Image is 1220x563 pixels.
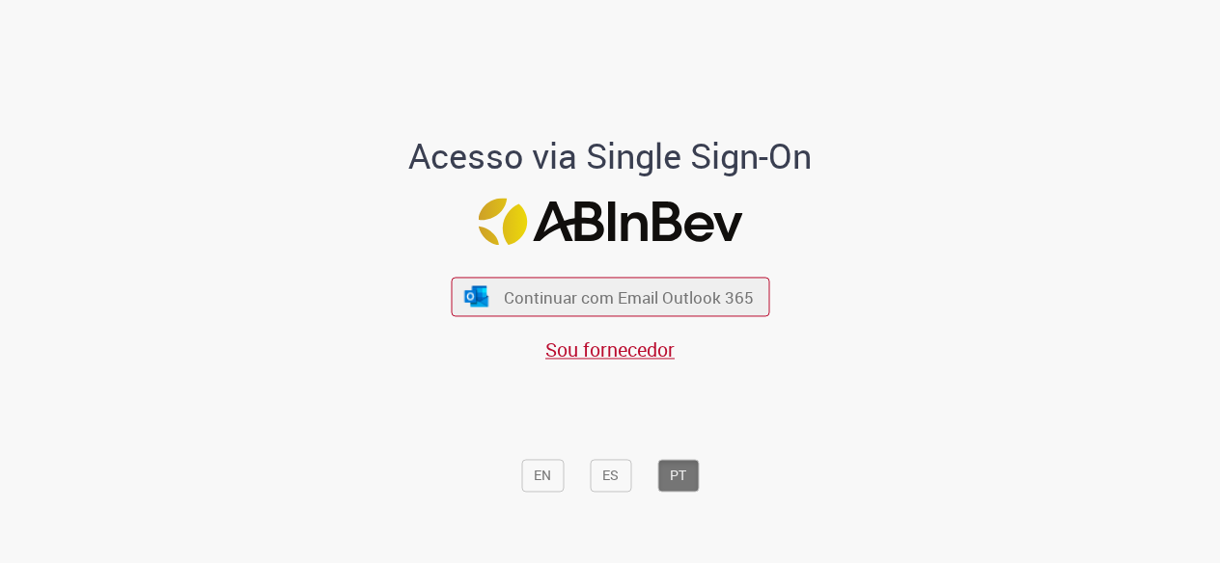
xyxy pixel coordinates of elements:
[451,277,769,316] button: ícone Azure/Microsoft 360 Continuar com Email Outlook 365
[657,459,699,492] button: PT
[504,286,754,308] span: Continuar com Email Outlook 365
[545,337,675,363] a: Sou fornecedor
[521,459,564,492] button: EN
[590,459,631,492] button: ES
[478,199,742,246] img: Logo ABInBev
[463,286,490,307] img: ícone Azure/Microsoft 360
[343,137,878,175] h1: Acesso via Single Sign-On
